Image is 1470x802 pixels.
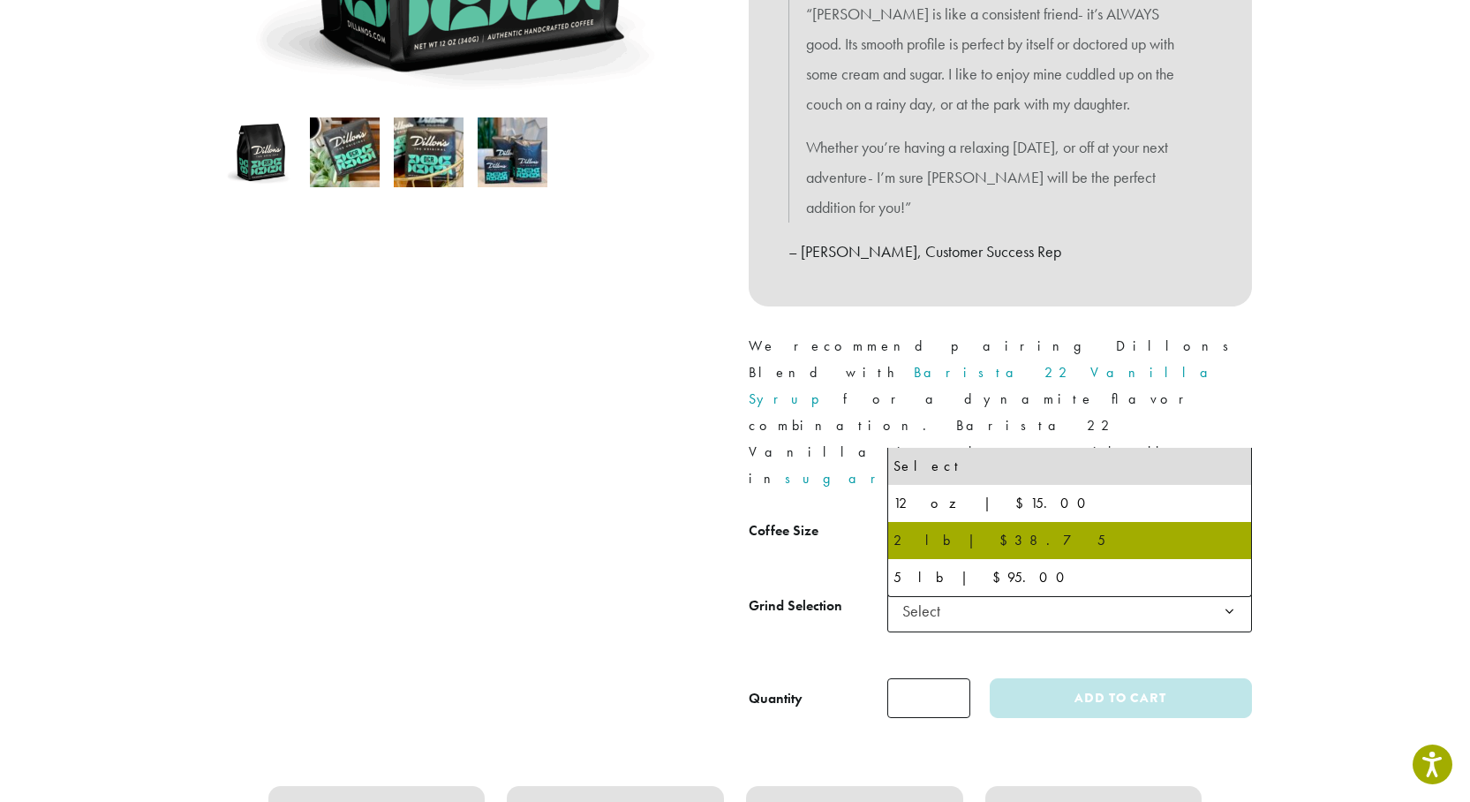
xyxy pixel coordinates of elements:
p: We recommend pairing Dillons Blend with for a dynamite flavor combination. Barista 22 Vanilla is ... [749,333,1252,492]
div: Quantity [749,688,803,709]
p: – [PERSON_NAME], Customer Success Rep [788,237,1212,267]
span: Select [895,594,958,628]
div: 5 lb | $95.00 [893,564,1246,591]
input: Product quantity [887,678,970,718]
img: Dillons - Image 2 [310,117,380,187]
a: sugar-free [785,469,986,488]
label: Grind Selection [749,594,887,619]
label: Coffee Size [749,518,887,544]
img: Dillons - Image 3 [394,117,464,187]
p: Whether you’re having a relaxing [DATE], or off at your next adventure- I’m sure [PERSON_NAME] wi... [806,132,1195,222]
div: 12 oz | $15.00 [893,490,1246,517]
span: Select [887,589,1252,632]
div: 2 lb | $38.75 [893,527,1246,554]
li: Select [888,448,1251,485]
button: Add to cart [990,678,1251,718]
img: Dillons [226,117,296,187]
a: Barista 22 Vanilla Syrup [749,363,1222,408]
img: Dillons - Image 4 [478,117,547,187]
